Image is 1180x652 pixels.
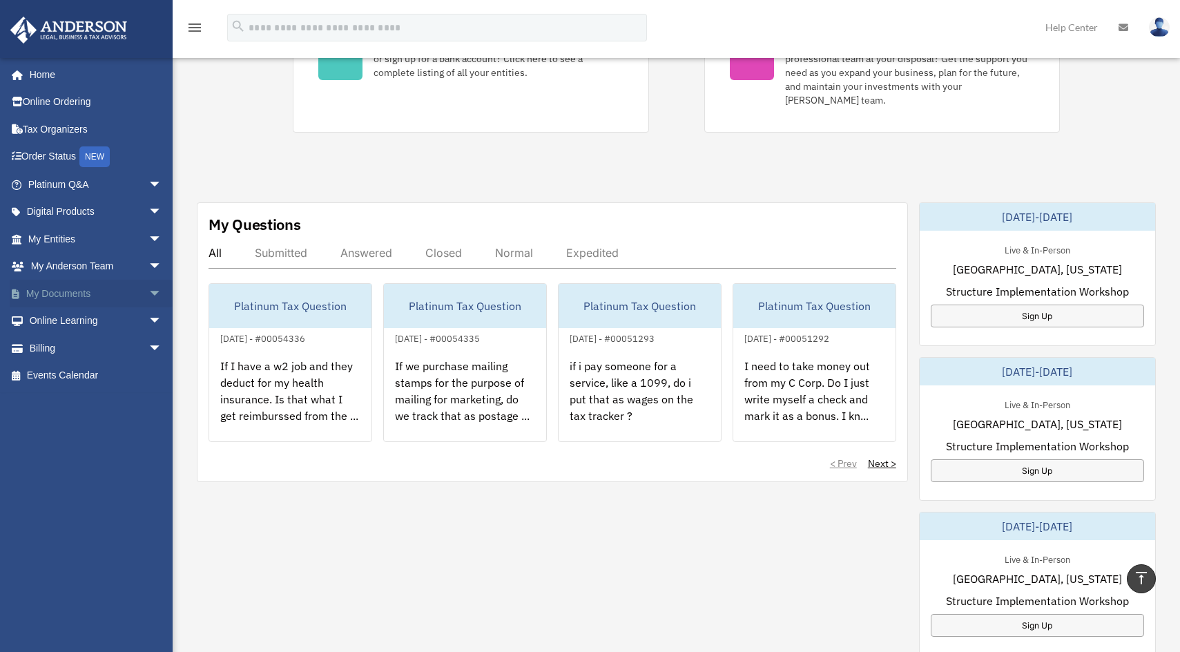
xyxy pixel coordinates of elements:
[148,253,176,281] span: arrow_drop_down
[994,396,1081,411] div: Live & In-Person
[425,246,462,260] div: Closed
[733,283,896,442] a: Platinum Tax Question[DATE] - #00051292I need to take money out from my C Corp. Do I just write m...
[231,19,246,34] i: search
[384,347,546,454] div: If we purchase mailing stamps for the purpose of mailing for marketing, do we track that as posta...
[994,242,1081,256] div: Live & In-Person
[383,283,547,442] a: Platinum Tax Question[DATE] - #00054335If we purchase mailing stamps for the purpose of mailing f...
[148,280,176,308] span: arrow_drop_down
[946,438,1129,454] span: Structure Implementation Workshop
[340,246,392,260] div: Answered
[186,24,203,36] a: menu
[931,305,1144,327] a: Sign Up
[209,214,301,235] div: My Questions
[209,330,316,345] div: [DATE] - #00054336
[148,225,176,253] span: arrow_drop_down
[148,171,176,199] span: arrow_drop_down
[868,457,896,470] a: Next >
[10,171,183,198] a: Platinum Q&Aarrow_drop_down
[733,330,840,345] div: [DATE] - #00051292
[1149,17,1170,37] img: User Pic
[920,512,1155,540] div: [DATE]-[DATE]
[10,362,183,390] a: Events Calendar
[148,334,176,363] span: arrow_drop_down
[920,203,1155,231] div: [DATE]-[DATE]
[931,459,1144,482] a: Sign Up
[733,284,896,328] div: Platinum Tax Question
[209,283,372,442] a: Platinum Tax Question[DATE] - #00054336If I have a w2 job and they deduct for my health insurance...
[994,551,1081,566] div: Live & In-Person
[10,198,183,226] a: Digital Productsarrow_drop_down
[10,253,183,280] a: My Anderson Teamarrow_drop_down
[953,570,1122,587] span: [GEOGRAPHIC_DATA], [US_STATE]
[10,280,183,307] a: My Documentsarrow_drop_down
[559,347,721,454] div: if i pay someone for a service, like a 1099, do i put that as wages on the tax tracker ?
[558,283,722,442] a: Platinum Tax Question[DATE] - #00051293if i pay someone for a service, like a 1099, do i put that...
[10,334,183,362] a: Billingarrow_drop_down
[946,283,1129,300] span: Structure Implementation Workshop
[10,115,183,143] a: Tax Organizers
[384,284,546,328] div: Platinum Tax Question
[946,593,1129,609] span: Structure Implementation Workshop
[186,19,203,36] i: menu
[10,88,183,116] a: Online Ordering
[148,307,176,336] span: arrow_drop_down
[559,330,666,345] div: [DATE] - #00051293
[209,347,371,454] div: If I have a w2 job and they deduct for my health insurance. Is that what I get reimburssed from t...
[10,225,183,253] a: My Entitiesarrow_drop_down
[1127,564,1156,593] a: vertical_align_top
[559,284,721,328] div: Platinum Tax Question
[495,246,533,260] div: Normal
[209,284,371,328] div: Platinum Tax Question
[1133,570,1150,586] i: vertical_align_top
[785,38,1035,107] div: Did you know, as a Platinum Member, you have an entire professional team at your disposal? Get th...
[920,358,1155,385] div: [DATE]-[DATE]
[255,246,307,260] div: Submitted
[953,416,1122,432] span: [GEOGRAPHIC_DATA], [US_STATE]
[209,246,222,260] div: All
[6,17,131,44] img: Anderson Advisors Platinum Portal
[10,307,183,335] a: Online Learningarrow_drop_down
[79,146,110,167] div: NEW
[931,614,1144,637] a: Sign Up
[566,246,619,260] div: Expedited
[10,61,176,88] a: Home
[953,261,1122,278] span: [GEOGRAPHIC_DATA], [US_STATE]
[384,330,491,345] div: [DATE] - #00054335
[148,198,176,227] span: arrow_drop_down
[10,143,183,171] a: Order StatusNEW
[733,347,896,454] div: I need to take money out from my C Corp. Do I just write myself a check and mark it as a bonus. I...
[374,38,623,79] div: Looking for an EIN, want to make an update to an entity, or sign up for a bank account? Click her...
